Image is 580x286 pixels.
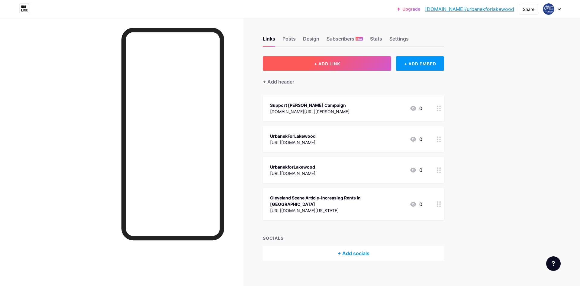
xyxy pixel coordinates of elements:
div: Cleveland Scene Article-Increasing Rents in [GEOGRAPHIC_DATA] [270,195,405,207]
div: + Add header [263,78,294,85]
div: [DOMAIN_NAME][URL][PERSON_NAME] [270,108,350,115]
div: [URL][DOMAIN_NAME] [270,170,315,176]
span: NEW [356,37,362,41]
img: urbanekforlakewood [543,3,554,15]
div: SOCIALS [263,235,444,241]
a: [DOMAIN_NAME]/urbanekforlakewood [425,5,514,13]
div: Design [303,35,319,46]
div: Subscribers [327,35,363,46]
div: Stats [370,35,382,46]
div: Share [523,6,534,12]
div: 0 [410,105,422,112]
div: UrbanekForLakewood [270,133,316,139]
span: + ADD LINK [314,61,340,66]
div: 0 [410,166,422,174]
div: Support [PERSON_NAME] Campaign [270,102,350,108]
div: 0 [410,136,422,143]
div: Links [263,35,275,46]
div: 0 [410,201,422,208]
div: + ADD EMBED [396,56,444,71]
button: + ADD LINK [263,56,391,71]
div: Settings [389,35,409,46]
div: Posts [282,35,296,46]
a: Upgrade [397,7,420,12]
div: UrbanekforLakewood [270,164,315,170]
div: [URL][DOMAIN_NAME] [270,139,316,146]
div: + Add socials [263,246,444,261]
div: [URL][DOMAIN_NAME][US_STATE] [270,207,405,214]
